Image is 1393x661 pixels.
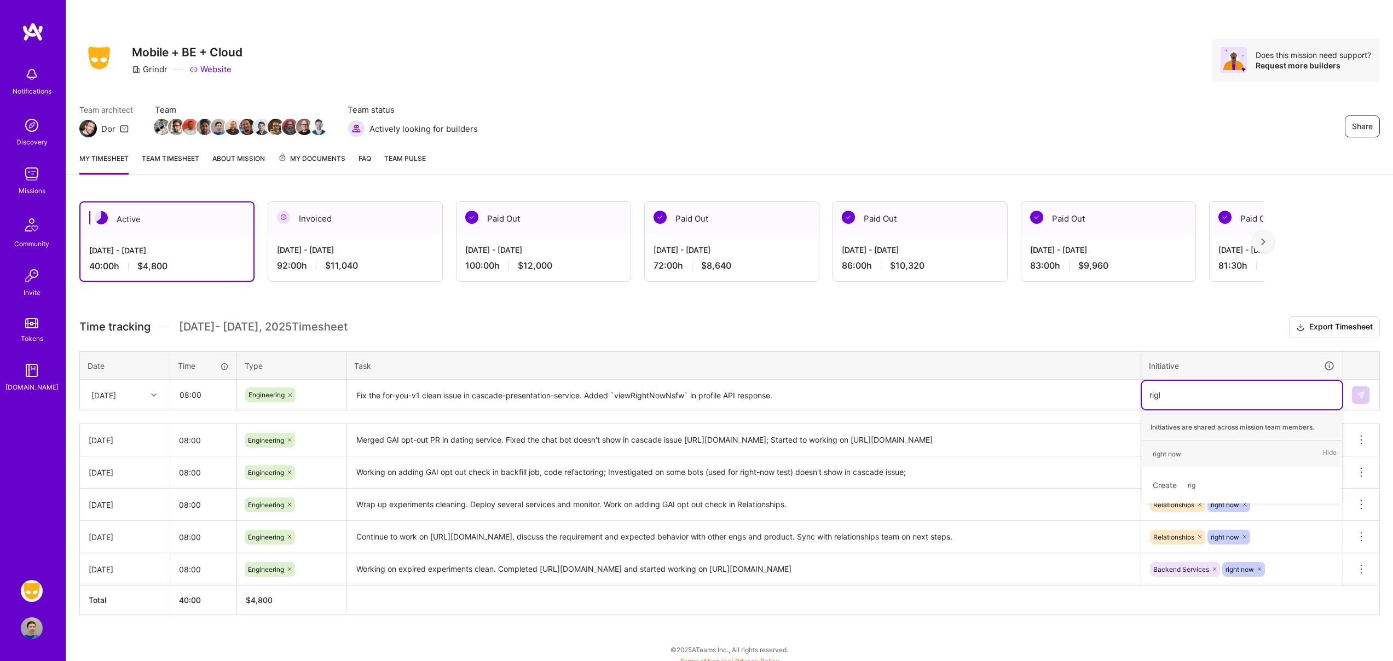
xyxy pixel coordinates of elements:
[79,153,129,175] a: My timesheet
[348,457,1140,488] textarea: Working on adding GAI opt out check in backfill job, code refactoring; Investigated on some bots ...
[154,119,170,135] img: Team Member Avatar
[89,260,245,272] div: 40:00 h
[465,211,478,224] img: Paid Out
[170,585,237,615] th: 40:00
[18,580,45,602] a: Grindr: Mobile + BE + Cloud
[1289,316,1380,338] button: Export Timesheet
[80,351,170,380] th: Date
[21,580,43,602] img: Grindr: Mobile + BE + Cloud
[21,163,43,185] img: teamwork
[89,564,161,575] div: [DATE]
[348,104,478,115] span: Team status
[170,555,236,584] input: HH:MM
[79,43,119,73] img: Company Logo
[890,260,924,271] span: $10,320
[1153,501,1194,509] span: Relationships
[1296,322,1305,333] i: icon Download
[21,114,43,136] img: discovery
[248,436,284,444] span: Engineering
[348,120,365,137] img: Actively looking for builders
[21,617,43,639] img: User Avatar
[183,118,198,136] a: Team Member Avatar
[239,119,256,135] img: Team Member Avatar
[79,104,133,115] span: Team architect
[13,85,51,97] div: Notifications
[346,351,1141,380] th: Task
[178,360,229,372] div: Time
[1153,565,1209,573] span: Backend Services
[91,389,116,401] div: [DATE]
[80,202,253,236] div: Active
[16,136,48,148] div: Discovery
[137,260,167,272] span: $4,800
[248,391,285,399] span: Engineering
[95,211,108,224] img: Active
[19,212,45,238] img: Community
[21,63,43,85] img: bell
[1153,533,1194,541] span: Relationships
[240,118,255,136] a: Team Member Avatar
[170,426,236,455] input: HH:MM
[211,119,227,135] img: Team Member Avatar
[79,320,151,334] span: Time tracking
[80,585,170,615] th: Total
[359,153,371,175] a: FAQ
[465,260,622,271] div: 100:00 h
[456,202,631,235] div: Paid Out
[155,118,169,136] a: Team Member Avatar
[654,260,810,271] div: 72:00 h
[246,595,273,605] span: $ 4,800
[248,565,284,573] span: Engineering
[226,118,240,136] a: Team Member Avatar
[518,260,552,271] span: $12,000
[1030,260,1187,271] div: 83:00 h
[253,119,270,135] img: Team Member Avatar
[1211,533,1239,541] span: right now
[369,123,478,135] span: Actively looking for builders
[225,119,241,135] img: Team Member Avatar
[142,153,199,175] a: Team timesheet
[79,120,97,137] img: Team Architect
[1149,360,1335,372] div: Initiative
[1182,478,1201,492] span: rig
[348,554,1140,584] textarea: Working on expired experiments clean. Completed [URL][DOMAIN_NAME] and started working on [URL][D...
[465,244,622,256] div: [DATE] - [DATE]
[168,119,184,135] img: Team Member Avatar
[248,468,284,477] span: Engineering
[19,185,45,196] div: Missions
[248,533,284,541] span: Engineering
[5,381,59,393] div: [DOMAIN_NAME]
[277,260,433,271] div: 92:00 h
[89,245,245,256] div: [DATE] - [DATE]
[1256,60,1371,71] div: Request more builders
[348,522,1140,552] textarea: Continue to work on [URL][DOMAIN_NAME], discuss the requirement and expected behavior with other ...
[282,119,298,135] img: Team Member Avatar
[182,119,199,135] img: Team Member Avatar
[1356,391,1365,399] img: Submit
[21,333,43,344] div: Tokens
[25,318,38,328] img: tokens
[198,118,212,136] a: Team Member Avatar
[120,124,129,133] i: icon Mail
[1221,47,1247,73] img: Avatar
[1345,115,1380,137] button: Share
[189,63,232,75] a: Website
[132,63,167,75] div: Grindr
[151,392,157,398] i: icon Chevron
[645,202,819,235] div: Paid Out
[22,22,44,42] img: logo
[170,490,236,519] input: HH:MM
[1030,244,1187,256] div: [DATE] - [DATE]
[701,260,731,271] span: $8,640
[348,490,1140,520] textarea: Wrap up experiments cleaning. Deploy several services and monitor. Work on adding GAI opt out che...
[268,202,442,235] div: Invoiced
[1153,448,1181,460] div: right now
[278,153,345,165] span: My Documents
[21,360,43,381] img: guide book
[169,118,183,136] a: Team Member Avatar
[1226,565,1254,573] span: right now
[170,523,236,552] input: HH:MM
[132,45,242,59] h3: Mobile + BE + Cloud
[1021,202,1195,235] div: Paid Out
[14,238,49,250] div: Community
